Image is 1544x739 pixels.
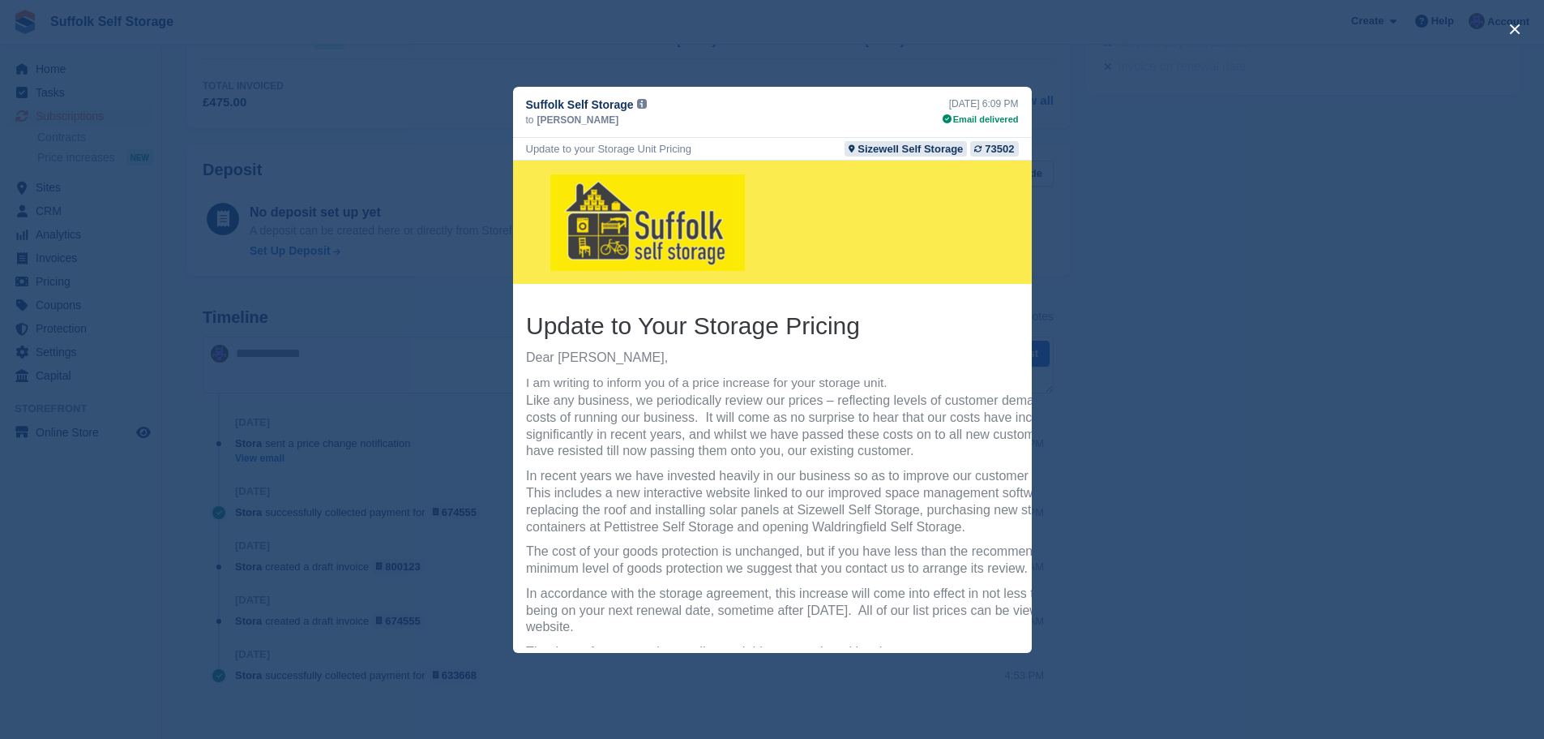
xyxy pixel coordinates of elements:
[637,99,647,109] img: icon-info-grey-7440780725fd019a000dd9b08b2336e03edf1995a4989e88bcd33f0948082b44.svg
[13,215,374,229] span: I am writing to inform you of a price increase for your storage unit.
[943,113,1019,127] div: Email delivered
[37,14,232,110] img: Suffolk Self Storage Logo
[970,141,1018,157] a: 73502
[526,97,634,113] span: Suffolk Self Storage
[943,97,1019,111] div: [DATE] 6:09 PM
[526,113,534,127] span: to
[13,384,581,415] span: The cost of your goods protection is unchanged, but if you have less than the recommended £5000 m...
[1502,16,1528,42] button: close
[858,141,963,157] div: Sizewell Self Storage
[13,190,155,204] span: Dear [PERSON_NAME],
[13,233,583,297] span: Like any business, we periodically review our prices – reflecting levels of customer demand and t...
[526,141,692,157] div: Update to your Storage Unit Pricing
[537,113,619,127] span: [PERSON_NAME]
[845,141,967,157] a: Sizewell Self Storage
[985,141,1014,157] div: 73502
[13,426,592,474] span: In accordance with the storage agreement, this increase will come into effect in not less than 28...
[13,484,382,498] span: Thank you for your understanding and, I hope, continued loyalty.
[13,152,347,178] span: Update to Your Storage Pricing
[13,308,589,372] span: In recent years we have invested heavily in our business so as to improve our customer experience...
